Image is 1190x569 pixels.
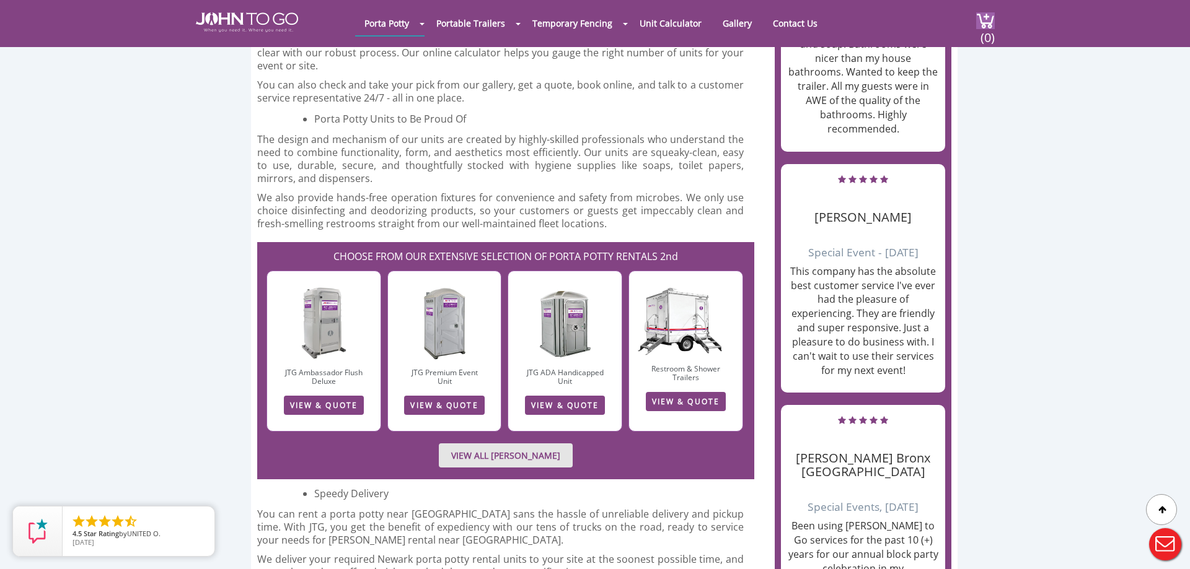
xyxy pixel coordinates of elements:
h6: Special Events, [DATE] [787,485,939,513]
span: by [73,530,205,539]
span: UNITED O. [127,529,161,538]
li:  [97,514,112,529]
a: VIEW & QUOTE [404,396,484,415]
a: Portable Trailers [427,11,514,35]
h3: Porta Potty Units to Be Proud Of [314,111,705,127]
p: You can also check and take your pick from our gallery, get a quote, book online, and talk to a c... [257,79,744,105]
a: VIEW & QUOTE [284,396,364,415]
a: VIEW & QUOTE [646,392,726,411]
img: AFD-1.jpg.webp [300,286,348,360]
p: Using our website to quote or reserve for [PERSON_NAME] rental in [GEOGRAPHIC_DATA] is easy and c... [257,33,744,72]
h3: Speedy Delivery [314,485,705,502]
img: cart a [976,12,995,29]
p: We also provide hands-free operation fixtures for convenience and safety from microbes. We only u... [257,191,744,230]
p: You can rent a porta potty near [GEOGRAPHIC_DATA] sans the hassle of unreliable delivery and pick... [257,508,744,547]
span: Star Rating [84,529,119,538]
a: JTG Premium Event Unit [412,367,478,386]
a: Porta Potty [355,11,418,35]
img: ADA-1-1.jpg.webp [539,286,591,360]
a: Unit Calculator [630,11,711,35]
li:  [123,514,138,529]
li:  [71,514,86,529]
img: JTG-2-Mini-1_cutout.png.webp [629,265,743,357]
a: VIEW & QUOTE [525,396,605,415]
li:  [84,514,99,529]
span: (0) [980,19,995,46]
a: Gallery [713,11,761,35]
h2: CHOOSE FROM OUR EXTENSIVE SELECTION OF PORTA POTTY RENTALS 2nd [263,242,748,264]
img: Review Rating [25,519,50,544]
span: [DATE] [73,537,94,547]
a: Restroom & Shower Trailers [651,363,720,383]
a: VIEW ALL [PERSON_NAME] [439,443,573,467]
a: Temporary Fencing [523,11,622,35]
img: JOHN to go [196,12,298,32]
a: JTG ADA Handicapped Unit [527,367,604,386]
a: JTG Ambassador Flush Deluxe [285,367,363,386]
h4: [PERSON_NAME] Bronx [GEOGRAPHIC_DATA] [787,433,939,479]
h6: Special Event - [DATE] [787,230,939,258]
img: PEU.jpg.webp [421,286,468,360]
button: Live Chat [1140,519,1190,569]
p: The design and mechanism of our units are created by highly-skilled professionals who understand ... [257,133,744,185]
span: 4.5 [73,529,82,538]
p: This company has the absolute best customer service I've ever had the pleasure of experiencing. T... [787,264,939,378]
a: Contact Us [764,11,827,35]
li:  [110,514,125,529]
h4: [PERSON_NAME] [787,192,939,224]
